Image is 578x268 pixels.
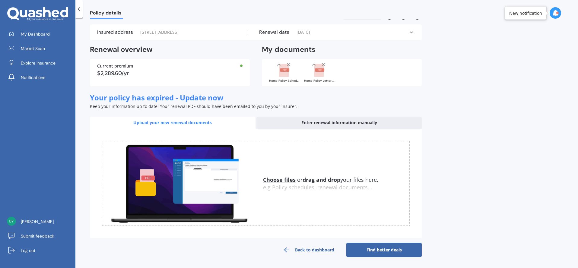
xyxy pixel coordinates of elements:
u: Choose files [263,176,296,183]
b: drag and drop [303,176,340,183]
span: Notifications [21,74,45,80]
div: Current premium [97,64,243,68]
span: [STREET_ADDRESS] [140,29,179,35]
span: [PERSON_NAME] [21,219,54,225]
img: b8f312f88daf8fb7590b2be62e41f7db [7,217,16,226]
a: Back to dashboard [271,243,346,257]
a: My Dashboard [5,28,75,40]
span: My Dashboard [21,31,50,37]
span: Log out [21,248,35,254]
a: Explore insurance [5,57,75,69]
span: Explore insurance [21,60,56,66]
a: Submit feedback [5,230,75,242]
a: [PERSON_NAME] [5,216,75,228]
span: House & Contents insurance [90,11,335,20]
span: Your policy has expired - Update now [90,93,224,102]
a: Notifications [5,71,75,84]
label: Insured address [97,29,133,35]
h2: My documents [262,45,316,54]
span: [DATE] [297,29,310,35]
a: Market Scan [5,43,75,55]
div: Enter renewal information manually [256,117,422,129]
a: Log out [5,244,75,257]
a: Find better deals [346,243,422,257]
label: Renewal date [259,29,289,35]
span: or your files here. [263,176,378,183]
h2: Renewal overview [90,45,250,54]
div: Upload your new renewal documents [90,117,255,129]
div: $2,289.60/yr [97,71,243,76]
div: New notification [509,10,542,16]
span: Market Scan [21,46,45,52]
div: Home Policy Schedule AHM033553676.pdf [269,79,299,82]
div: e.g Policy schedules, renewal documents... [263,184,409,191]
div: Home Policy Letter AHM033553676.pdf [304,79,334,82]
img: upload.de96410c8ce839c3fdd5.gif [102,141,256,226]
span: Policy details [90,10,123,18]
span: Submit feedback [21,233,54,239]
span: Keep your information up to date! Your renewal PDF should have been emailed to you by your insurer. [90,103,297,109]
